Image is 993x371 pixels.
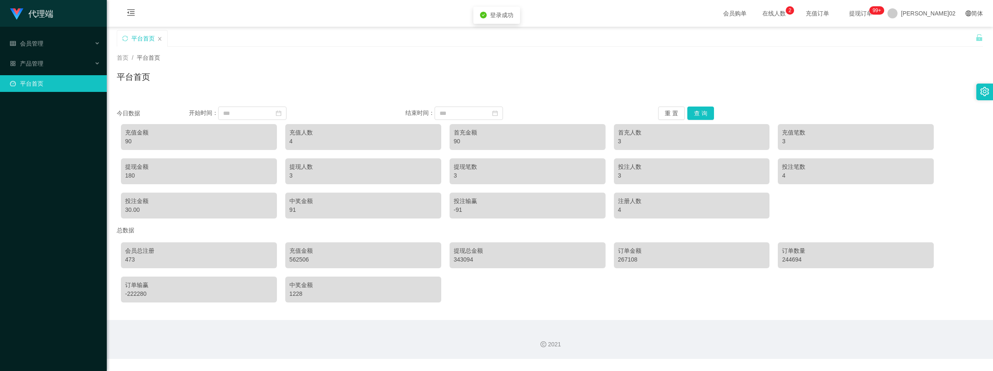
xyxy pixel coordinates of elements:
[618,137,766,146] div: 3
[658,107,685,120] button: 重 置
[125,255,273,264] div: 473
[980,87,989,96] i: 图标： 设置
[618,163,766,171] div: 投注人数
[132,54,133,61] span: /
[782,128,930,137] div: 充值笔数
[122,36,128,41] i: 图标： 同步
[618,171,766,180] div: 3
[806,10,829,17] font: 充值订单
[125,290,273,298] div: -222280
[869,6,884,15] sup: 1209
[125,128,273,137] div: 充值金额
[480,12,487,18] i: 图标：check-circle
[289,163,437,171] div: 提现人数
[125,206,273,214] div: 30.00
[276,110,282,116] i: 图标： 日历
[10,75,100,92] a: 图标： 仪表板平台首页
[618,197,766,206] div: 注册人数
[618,255,766,264] div: 267108
[454,137,601,146] div: 90
[28,0,53,27] h1: 代理端
[10,41,16,46] i: 图标： table
[971,10,983,17] font: 简体
[782,246,930,255] div: 订单数量
[10,10,53,17] a: 代理端
[125,171,273,180] div: 180
[289,246,437,255] div: 充值金额
[289,137,437,146] div: 4
[687,107,714,120] button: 查 询
[782,163,930,171] div: 投注笔数
[289,290,437,298] div: 1228
[540,341,546,347] i: 图标： 版权所有
[405,109,435,116] span: 结束时间：
[548,341,561,348] font: 2021
[10,8,23,20] img: logo.9652507e.png
[125,137,273,146] div: 90
[454,163,601,171] div: 提现笔数
[189,109,218,116] span: 开始时间：
[289,128,437,137] div: 充值人数
[125,246,273,255] div: 会员总注册
[289,171,437,180] div: 3
[289,255,437,264] div: 562506
[454,197,601,206] div: 投注输赢
[618,128,766,137] div: 首充人数
[117,109,189,118] div: 今日数据
[975,34,983,41] i: 图标： 解锁
[125,197,273,206] div: 投注金额
[618,206,766,214] div: 4
[454,171,601,180] div: 3
[20,60,43,67] font: 产品管理
[289,281,437,290] div: 中奖金额
[789,6,792,15] p: 2
[782,255,930,264] div: 244694
[289,206,437,214] div: 91
[849,10,872,17] font: 提现订单
[786,6,794,15] sup: 2
[10,61,16,66] i: 图标： AppStore-O
[117,54,128,61] span: 首页
[157,36,162,41] i: 图标： 关闭
[454,128,601,137] div: 首充金额
[289,197,437,206] div: 中奖金额
[618,246,766,255] div: 订单金额
[117,223,983,238] div: 总数据
[137,54,160,61] span: 平台首页
[782,171,930,180] div: 4
[454,246,601,255] div: 提现总金额
[125,163,273,171] div: 提现金额
[762,10,786,17] font: 在线人数
[492,110,498,116] i: 图标： 日历
[20,40,43,47] font: 会员管理
[454,255,601,264] div: 343094
[782,137,930,146] div: 3
[117,71,150,83] h1: 平台首页
[965,10,971,16] i: 图标： global
[117,0,145,27] i: 图标： menu-fold
[131,30,155,46] div: 平台首页
[125,281,273,290] div: 订单输赢
[490,12,513,18] span: 登录成功
[454,206,601,214] div: -91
